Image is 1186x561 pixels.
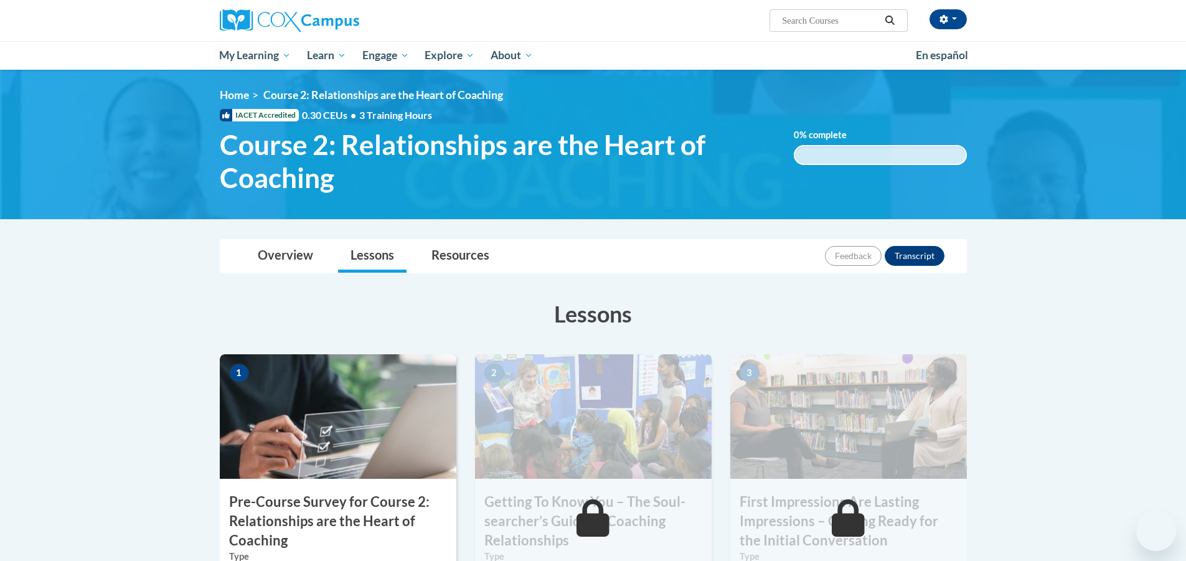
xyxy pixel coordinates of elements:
span: Engage [362,48,409,63]
a: Engage [354,41,417,70]
a: About [482,41,541,70]
span: My Learning [219,48,291,63]
h3: Lessons [220,298,967,329]
span: 3 Training Hours [359,109,432,121]
h3: Pre-Course Survey for Course 2: Relationships are the Heart of Coaching [220,493,456,550]
span: • [351,109,356,121]
a: My Learning [212,41,299,70]
span: Learn [307,48,346,63]
button: Feedback [825,246,882,266]
h3: Getting To Know You – The Soul-searcher’s Guide to Coaching Relationships [475,493,712,550]
span: 1 [229,364,249,382]
a: En español [908,42,976,68]
span: Explore [425,48,474,63]
label: % complete [794,128,865,142]
img: Cox Campus [220,9,359,32]
iframe: Button to launch messaging window [1136,511,1176,551]
img: Course Image [730,354,967,479]
span: Course 2: Relationships are the Heart of Coaching [263,88,503,101]
div: Main menu [201,41,986,70]
button: Transcript [885,246,944,266]
a: Explore [417,41,482,70]
input: Search Courses [781,13,880,28]
a: Resources [419,240,502,273]
span: 0.30 CEUs [302,108,359,122]
span: 2 [484,364,504,382]
a: Cox Campus [220,9,456,32]
span: Course 2: Relationships are the Heart of Coaching [220,128,776,194]
h3: First Impressions Are Lasting Impressions – Getting Ready for the Initial Conversation [730,493,967,550]
a: Overview [245,240,326,273]
span: IACET Accredited [220,109,299,121]
span: 3 [740,364,760,382]
span: 0 [794,130,799,140]
a: Learn [299,41,354,70]
a: Lessons [338,240,407,273]
img: Course Image [220,354,456,479]
button: Search [880,13,899,28]
a: Home [220,88,249,101]
span: About [491,48,533,63]
button: Account Settings [930,9,967,29]
img: Course Image [475,354,712,479]
span: En español [916,49,968,62]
